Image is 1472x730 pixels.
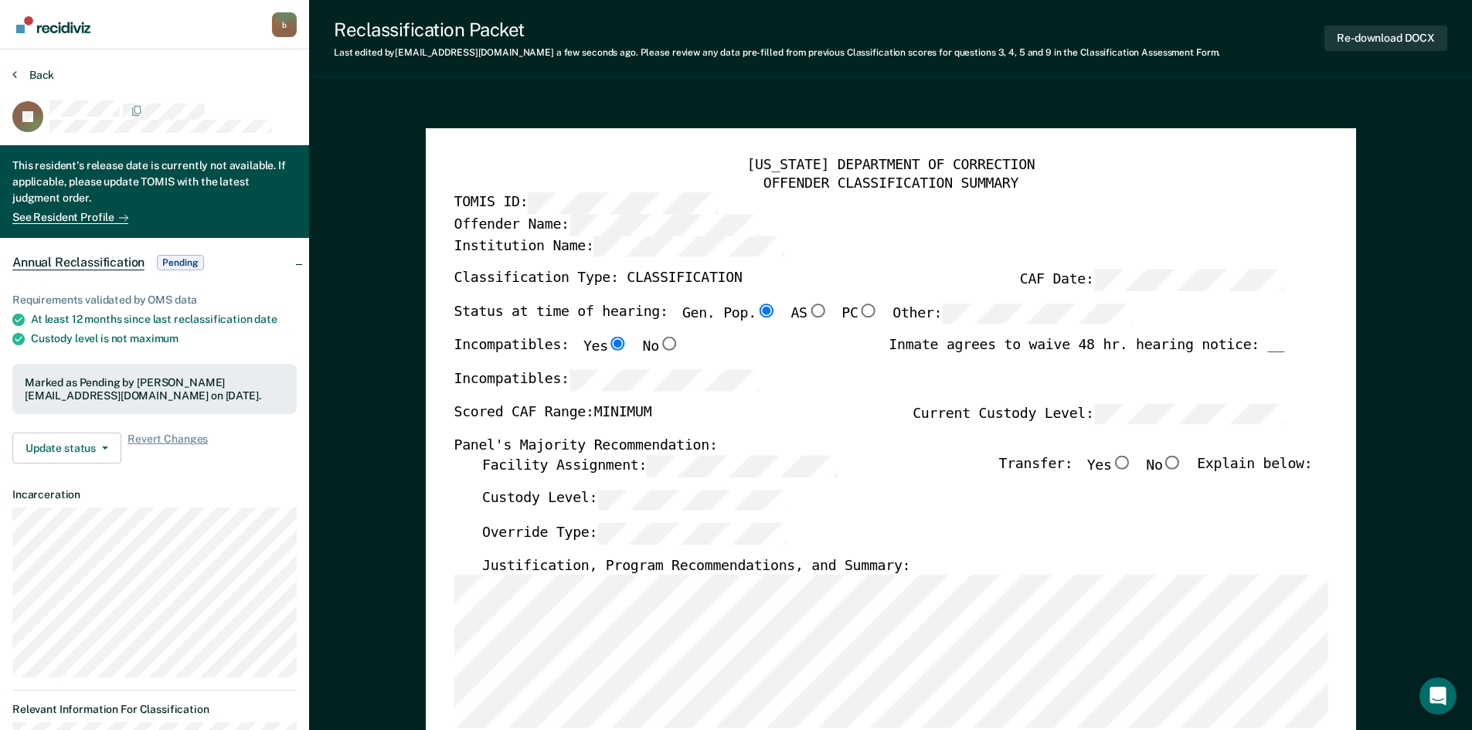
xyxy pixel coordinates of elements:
label: Gen. Pop. [682,304,776,325]
input: TOMIS ID: [528,193,718,215]
label: Yes [1086,456,1131,477]
div: Marked as Pending by [PERSON_NAME][EMAIL_ADDRESS][DOMAIN_NAME] on [DATE]. [25,376,284,402]
dt: Incarceration [12,488,297,501]
span: Pending [157,255,203,270]
input: Facility Assignment: [647,456,837,477]
input: Yes [607,337,627,351]
div: Incompatibles: [454,337,679,369]
input: AS [807,304,827,317]
label: CAF Date: [1019,270,1283,291]
label: No [642,337,679,357]
button: Re-download DOCX [1324,25,1447,51]
img: Recidiviz [16,16,90,33]
input: Custody Level: [597,489,787,511]
div: b [272,12,297,37]
span: Annual Reclassification [12,255,144,270]
span: maximum [130,332,178,345]
div: OFFENDER CLASSIFICATION SUMMARY [454,175,1328,193]
button: Update status [12,433,121,463]
input: No [658,337,678,351]
dt: Relevant Information For Classification [12,703,297,716]
div: At least 12 months since last reclassification [31,313,297,326]
button: Profile dropdown button [272,12,297,37]
input: No [1162,456,1182,470]
input: CAF Date: [1093,270,1283,291]
input: Yes [1111,456,1131,470]
div: This resident's release date is currently not available. If applicable, please update TOMIS with ... [12,158,297,209]
label: Override Type: [481,523,787,545]
label: Yes [583,337,627,357]
input: PC [858,304,878,317]
label: Scored CAF Range: MINIMUM [454,403,651,425]
div: Open Intercom Messenger [1419,677,1457,715]
div: [US_STATE] DEPARTMENT OF CORRECTION [454,157,1328,175]
input: Override Type: [597,523,787,545]
input: Incompatibles: [569,369,759,391]
div: Panel's Majority Recommendation: [454,437,1283,456]
label: Other: [892,304,1132,325]
input: Offender Name: [569,215,759,236]
div: Inmate agrees to waive 48 hr. hearing notice: __ [889,337,1284,369]
label: AS [790,304,828,325]
span: date [254,313,277,325]
div: Transfer: Explain below: [998,456,1312,490]
label: Custody Level: [481,489,787,511]
input: Institution Name: [593,236,784,257]
div: Last edited by [EMAIL_ADDRESS][DOMAIN_NAME] . Please review any data pre-filled from previous Cla... [334,47,1220,58]
input: Current Custody Level: [1093,403,1283,425]
div: Requirements validated by OMS data [12,294,297,307]
label: PC [841,304,879,325]
label: Institution Name: [454,236,784,257]
a: See Resident Profile [12,211,128,224]
label: Offender Name: [454,215,760,236]
button: Back [12,68,54,82]
label: Classification Type: CLASSIFICATION [454,270,742,291]
label: No [1146,456,1183,477]
label: Incompatibles: [454,369,760,391]
label: TOMIS ID: [454,193,718,215]
label: Current Custody Level: [913,403,1284,425]
div: Custody level is not [31,332,297,345]
div: Status at time of hearing: [454,304,1132,338]
input: Other: [942,304,1132,325]
span: Revert Changes [127,433,208,463]
label: Justification, Program Recommendations, and Summary: [481,557,909,576]
div: Reclassification Packet [334,19,1220,41]
input: Gen. Pop. [756,304,776,317]
span: a few seconds ago [556,47,636,58]
label: Facility Assignment: [481,456,836,477]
